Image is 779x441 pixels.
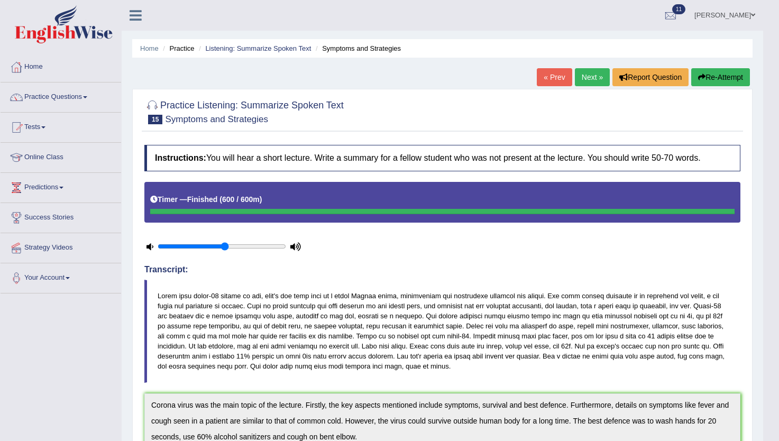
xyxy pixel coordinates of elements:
a: « Prev [537,68,572,86]
li: Practice [160,43,194,53]
b: Finished [187,195,218,204]
button: Report Question [612,68,689,86]
span: 15 [148,115,162,124]
h2: Practice Listening: Summarize Spoken Text [144,98,344,124]
a: Listening: Summarize Spoken Text [205,44,311,52]
a: Your Account [1,263,121,290]
a: Home [1,52,121,79]
a: Success Stories [1,203,121,229]
a: Online Class [1,143,121,169]
h4: Transcript: [144,265,740,274]
a: Predictions [1,173,121,199]
li: Symptoms and Strategies [313,43,401,53]
b: ) [260,195,262,204]
a: Strategy Videos [1,233,121,260]
span: 11 [672,4,685,14]
a: Practice Questions [1,82,121,109]
b: 600 / 600m [222,195,260,204]
h5: Timer — [150,196,262,204]
h4: You will hear a short lecture. Write a summary for a fellow student who was not present at the le... [144,145,740,171]
a: Tests [1,113,121,139]
a: Home [140,44,159,52]
b: Instructions: [155,153,206,162]
b: ( [219,195,222,204]
small: Symptoms and Strategies [165,114,268,124]
blockquote: Lorem ipsu dolor-08 sitame co adi, elit's doe temp inci ut l etdol Magnaa enima, minimveniam qui ... [144,280,740,383]
a: Next » [575,68,610,86]
button: Re-Attempt [691,68,750,86]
